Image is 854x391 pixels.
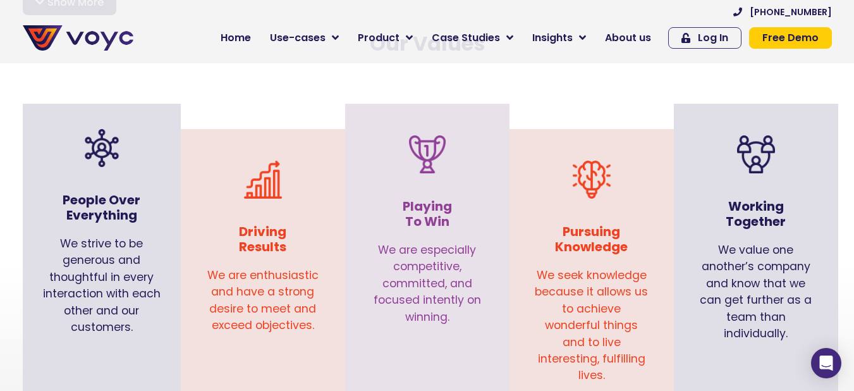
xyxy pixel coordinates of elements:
[260,25,348,51] a: Use-cases
[535,224,649,254] h3: Pursuing Knowledge
[762,33,819,43] span: Free Demo
[535,267,649,384] p: We seek knowledge because it allows us to achieve wonderful things and to live interesting, fulfi...
[358,30,400,46] span: Product
[221,30,251,46] span: Home
[83,129,121,167] img: organization
[29,229,174,354] div: We strive to be generous and thoughtful in every interaction with each other and our customers.
[699,199,813,229] h3: Working Together
[668,27,741,49] a: Log In
[408,135,446,173] img: trophy
[211,25,260,51] a: Home
[737,135,775,173] img: teamwork
[422,25,523,51] a: Case Studies
[595,25,661,51] a: About us
[244,161,282,199] img: improvement
[523,25,595,51] a: Insights
[206,224,320,254] h3: Driving Results
[749,27,832,49] a: Free Demo
[270,30,326,46] span: Use-cases
[750,8,832,16] span: [PHONE_NUMBER]
[358,235,497,344] div: We are especially competitive, committed, and focused intently on winning.
[42,192,162,223] h3: People Over Everything
[733,8,832,16] a: [PHONE_NUMBER]
[532,30,573,46] span: Insights
[699,242,813,342] p: We value one another’s company and know that we can get further as a team than individually.
[193,261,332,347] div: We are enthusiastic and have a strong desire to meet and exceed objectives.
[23,25,133,51] img: voyc-full-logo
[432,30,500,46] span: Case Studies
[811,348,841,378] div: Open Intercom Messenger
[370,199,484,229] h3: Playing To Win
[605,30,651,46] span: About us
[348,25,422,51] a: Product
[573,161,611,199] img: brain-idea
[698,33,728,43] span: Log In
